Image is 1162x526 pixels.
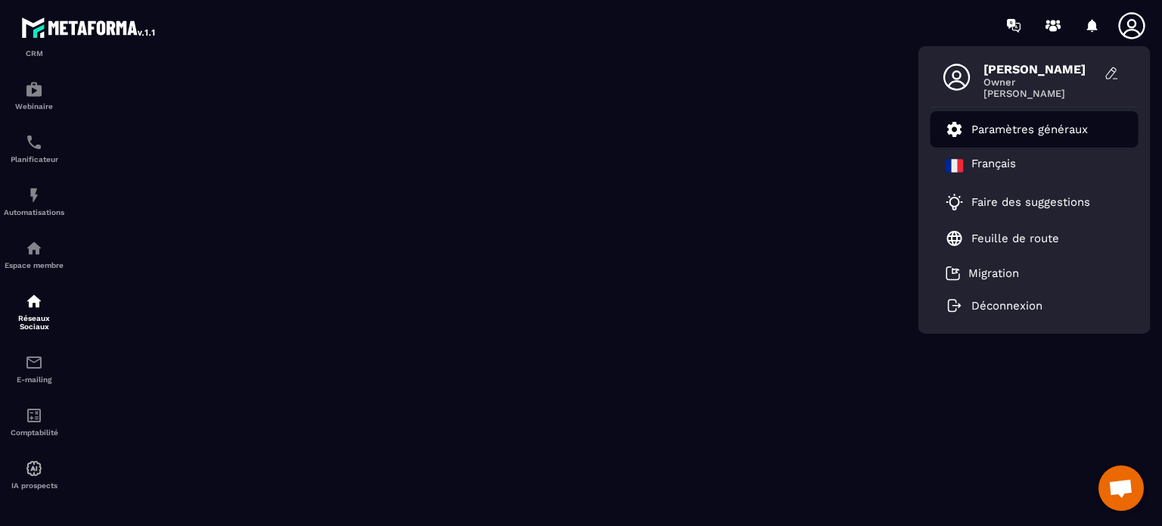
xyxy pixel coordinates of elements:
p: Planificateur [4,155,64,163]
p: Feuille de route [971,232,1059,245]
a: automationsautomationsAutomatisations [4,175,64,228]
a: accountantaccountantComptabilité [4,395,64,448]
p: Webinaire [4,102,64,110]
p: Paramètres généraux [971,123,1088,136]
p: CRM [4,49,64,58]
a: schedulerschedulerPlanificateur [4,122,64,175]
img: automations [25,459,43,478]
p: Faire des suggestions [971,195,1090,209]
a: emailemailE-mailing [4,342,64,395]
img: automations [25,80,43,98]
p: Déconnexion [971,299,1042,313]
a: automationsautomationsEspace membre [4,228,64,281]
p: Automatisations [4,208,64,216]
a: Faire des suggestions [946,193,1105,211]
span: Owner [983,76,1097,88]
p: Comptabilité [4,428,64,437]
a: Migration [946,266,1019,281]
img: email [25,353,43,372]
p: Migration [968,266,1019,280]
span: [PERSON_NAME] [983,88,1097,99]
img: logo [21,14,157,41]
div: Ouvrir le chat [1098,465,1144,511]
img: accountant [25,406,43,425]
p: E-mailing [4,375,64,384]
img: automations [25,239,43,257]
p: Réseaux Sociaux [4,314,64,331]
a: automationsautomationsWebinaire [4,69,64,122]
img: automations [25,186,43,204]
a: Paramètres généraux [946,120,1088,139]
p: Espace membre [4,261,64,269]
p: Français [971,157,1016,175]
img: scheduler [25,133,43,151]
p: IA prospects [4,481,64,490]
a: Feuille de route [946,229,1059,247]
a: social-networksocial-networkRéseaux Sociaux [4,281,64,342]
img: social-network [25,292,43,310]
span: [PERSON_NAME] [983,62,1097,76]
